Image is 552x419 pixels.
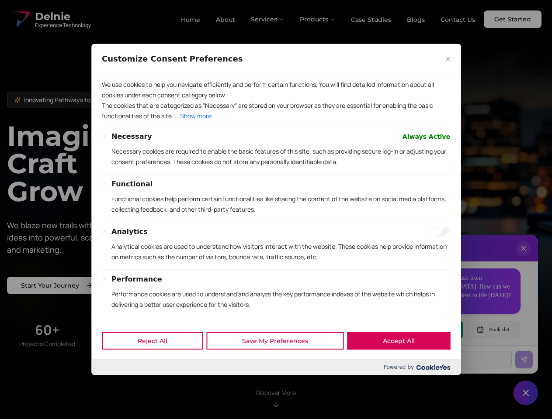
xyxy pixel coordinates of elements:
[180,111,212,121] button: Show more
[91,359,461,375] div: Powered by
[431,227,450,237] input: Enable Analytics
[102,332,203,350] button: Reject All
[102,54,243,64] span: Customize Consent Preferences
[102,79,450,100] p: We use cookies to help you navigate efficiently and perform certain functions. You will find deta...
[347,332,450,350] button: Accept All
[111,289,450,310] p: Performance cookies are used to understand and analyze the key performance indexes of the website...
[102,100,450,121] p: The cookies that are categorized as "Necessary" are stored on your browser as they are essential ...
[111,274,162,285] button: Performance
[446,57,450,61] img: Close
[111,146,450,167] p: Necessary cookies are required to enable the basic features of this site, such as providing secur...
[206,332,344,350] button: Save My Preferences
[416,364,450,370] img: Cookieyes logo
[403,131,450,142] span: Always Active
[111,241,450,262] p: Analytical cookies are used to understand how visitors interact with the website. These cookies h...
[111,131,152,142] button: Necessary
[111,227,148,237] button: Analytics
[111,179,153,189] button: Functional
[111,194,450,215] p: Functional cookies help perform certain functionalities like sharing the content of the website o...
